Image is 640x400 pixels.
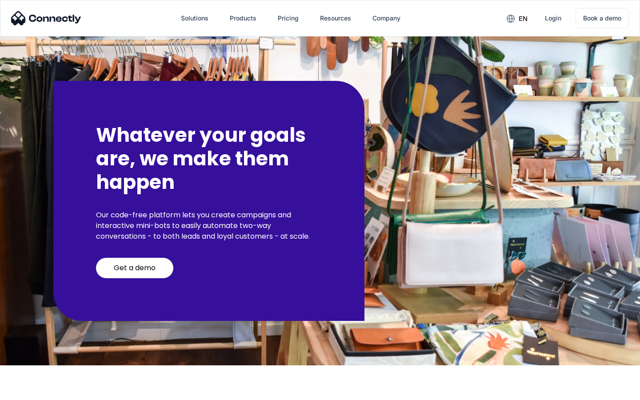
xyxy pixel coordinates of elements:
[271,8,306,29] a: Pricing
[372,12,400,24] div: Company
[278,12,299,24] div: Pricing
[9,384,53,397] aside: Language selected: English
[11,11,81,25] img: Connectly Logo
[96,124,322,194] h2: Whatever your goals are, we make them happen
[223,8,264,29] div: Products
[114,264,156,272] div: Get a demo
[230,12,256,24] div: Products
[519,12,528,25] div: en
[500,12,534,25] div: en
[365,8,408,29] div: Company
[545,12,561,24] div: Login
[320,12,351,24] div: Resources
[538,8,568,29] a: Login
[18,384,53,397] ul: Language list
[96,210,322,242] p: Our code-free platform lets you create campaigns and interactive mini-bots to easily automate two...
[313,8,358,29] div: Resources
[576,8,629,28] a: Book a demo
[181,12,208,24] div: Solutions
[174,8,216,29] div: Solutions
[96,258,173,278] a: Get a demo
